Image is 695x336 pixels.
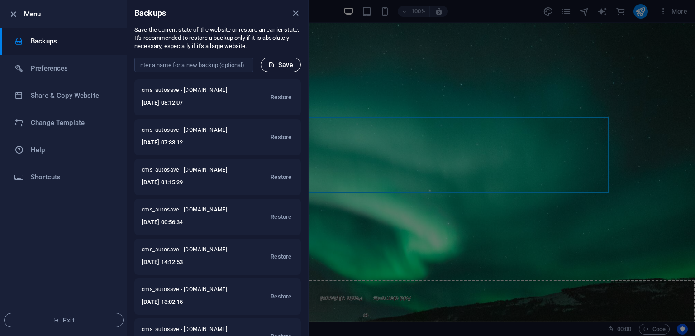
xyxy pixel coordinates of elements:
span: Restore [271,172,291,182]
span: Restore [271,132,291,143]
span: Restore [271,291,291,302]
button: Save [261,58,301,72]
h6: Shortcuts [31,172,114,182]
h6: Menu [24,9,120,19]
span: cms_autosave - [DOMAIN_NAME] [142,206,239,217]
button: close [290,8,301,19]
span: cms_autosave - [DOMAIN_NAME] [142,286,239,297]
button: Restore [268,166,294,188]
span: Exit [12,317,116,324]
button: Restore [268,246,294,268]
input: Enter a name for a new backup (optional) [134,58,253,72]
button: Restore [268,126,294,148]
span: Restore [271,251,291,262]
span: Restore [271,211,291,222]
h6: Share & Copy Website [31,90,114,101]
p: Save the current state of the website or restore an earlier state. It's recommended to restore a ... [134,26,301,50]
button: Restore [268,86,294,108]
span: cms_autosave - [DOMAIN_NAME] [142,246,239,257]
span: Save [268,61,293,68]
span: Add elements [333,269,378,282]
h6: Change Template [31,117,114,128]
button: Restore [268,286,294,307]
h6: Preferences [31,63,114,74]
h6: [DATE] 07:33:12 [142,137,239,148]
span: cms_autosave - [DOMAIN_NAME] [142,86,239,97]
span: Paste clipboard [281,269,330,282]
h6: Backups [134,8,166,19]
h6: [DATE] 08:12:07 [142,97,239,108]
span: cms_autosave - [DOMAIN_NAME] [142,166,239,177]
span: cms_autosave - [DOMAIN_NAME] [142,126,239,137]
a: Help [0,136,127,163]
h6: [DATE] 13:02:15 [142,297,239,307]
span: Restore [271,92,291,103]
button: Exit [4,313,124,327]
h6: [DATE] 01:15:29 [142,177,239,188]
h6: Backups [31,36,114,47]
button: Restore [268,206,294,228]
h6: Help [31,144,114,155]
h6: [DATE] 14:12:53 [142,257,239,268]
h6: [DATE] 00:56:34 [142,217,239,228]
